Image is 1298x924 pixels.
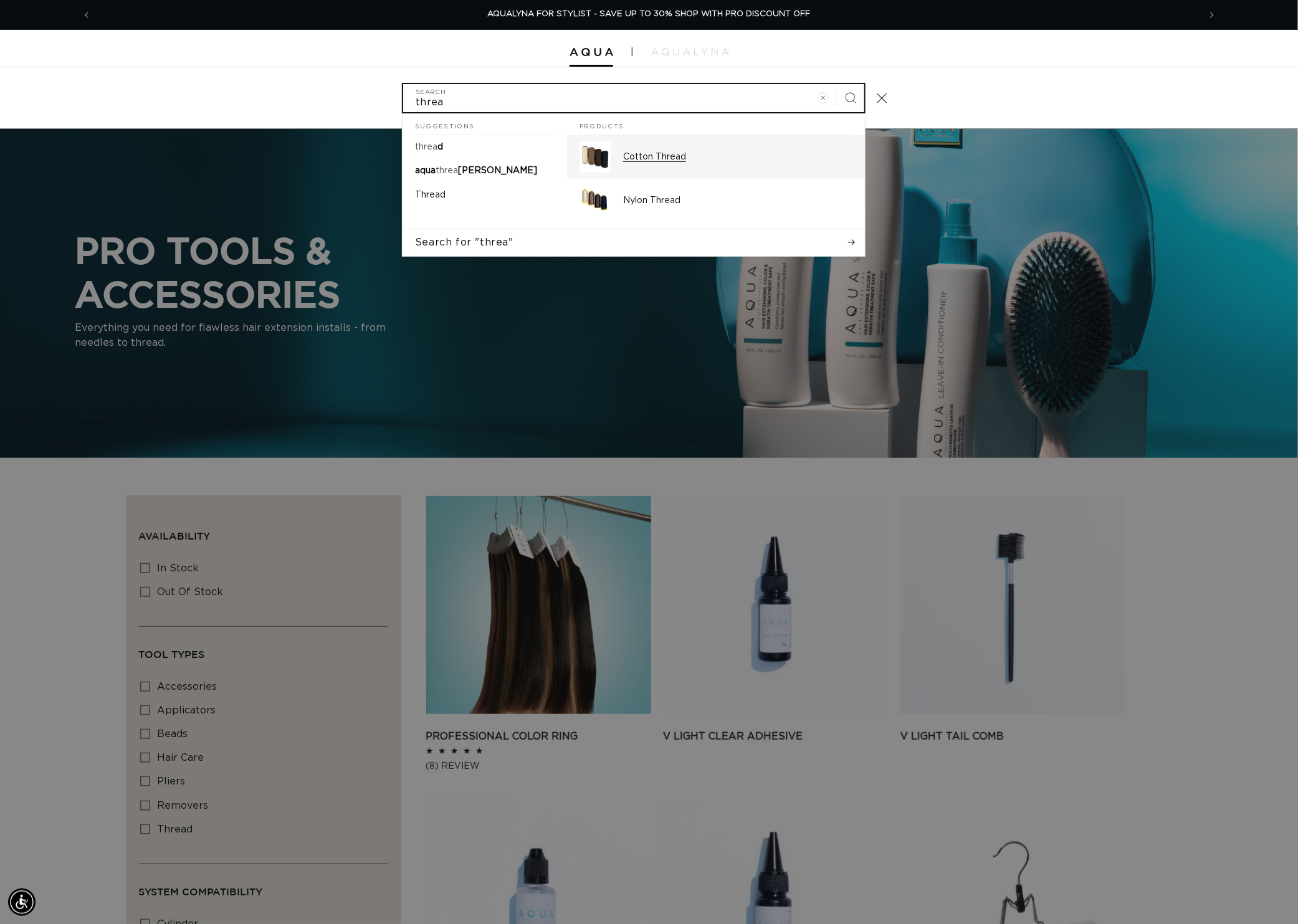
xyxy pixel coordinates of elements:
a: Thread [403,183,567,207]
button: Clear search term [809,84,837,112]
img: Nylon Thread [580,185,611,216]
span: d [437,143,443,151]
a: Cotton Thread [567,135,865,179]
input: Search [403,84,864,112]
button: Search [837,84,864,112]
p: Thread [415,189,446,201]
a: Nylon Thread [567,179,865,222]
mark: threa [436,166,458,175]
button: Next announcement [1198,3,1226,27]
div: Accessibility Menu [8,888,36,916]
a: thread [403,135,567,159]
button: Previous announcement [73,3,100,27]
span: AQUALYNA FOR STYLIST - SAVE UP TO 30% SHOP WITH PRO DISCOUNT OFF [488,10,811,18]
p: Nylon Thread [623,195,852,206]
mark: threa [415,143,437,151]
span: [PERSON_NAME] [458,166,537,175]
h2: Suggestions [415,113,555,136]
button: Close [868,84,895,112]
p: Cotton Thread [623,151,852,163]
a: aqua thread brown [403,159,567,183]
img: aqualyna.com [651,48,729,55]
p: aqua thread brown [415,165,537,176]
span: Search for "threa" [415,236,513,249]
p: thread [415,141,443,153]
img: Aqua Hair Extensions [570,48,613,57]
img: Threada [580,141,611,173]
span: aqua [415,166,436,175]
h2: Products [580,113,852,136]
